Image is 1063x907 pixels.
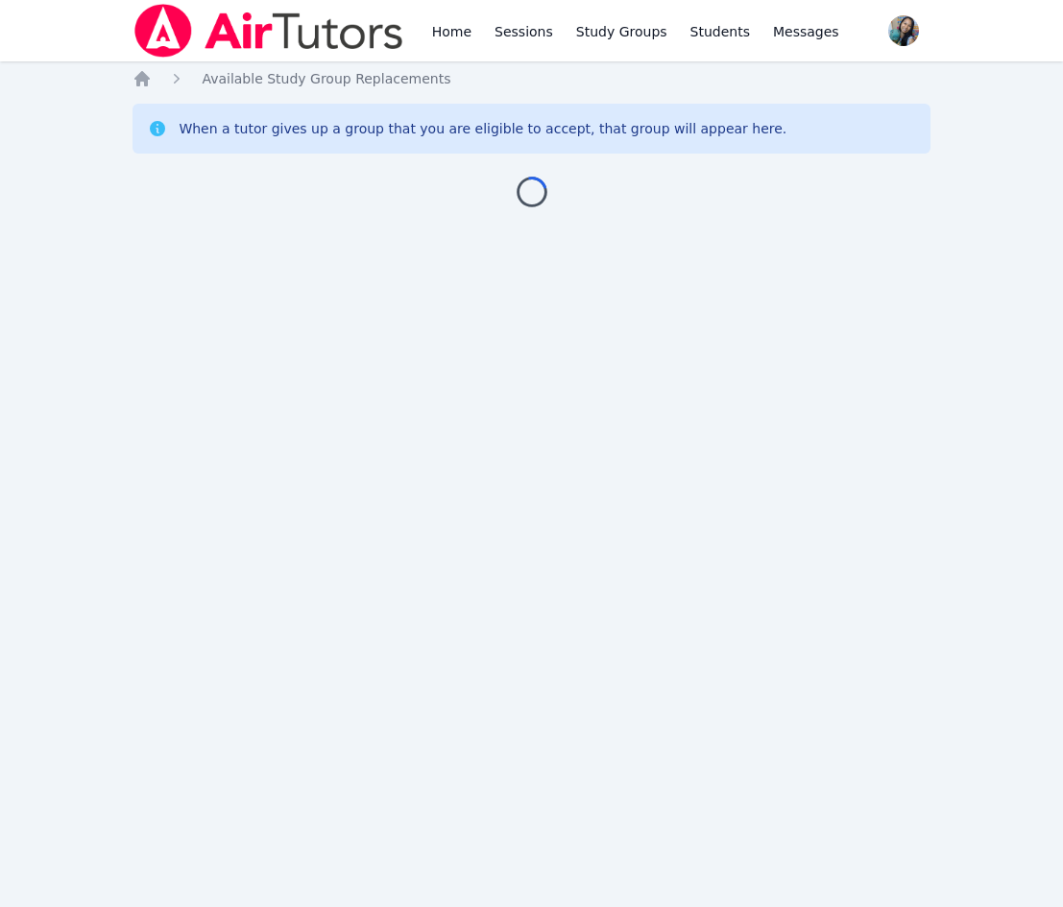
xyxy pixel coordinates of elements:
span: Messages [773,22,839,41]
nav: Breadcrumb [133,69,930,88]
img: Air Tutors [133,4,404,58]
div: When a tutor gives up a group that you are eligible to accept, that group will appear here. [179,119,786,138]
a: Available Study Group Replacements [202,69,450,88]
span: Available Study Group Replacements [202,71,450,86]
